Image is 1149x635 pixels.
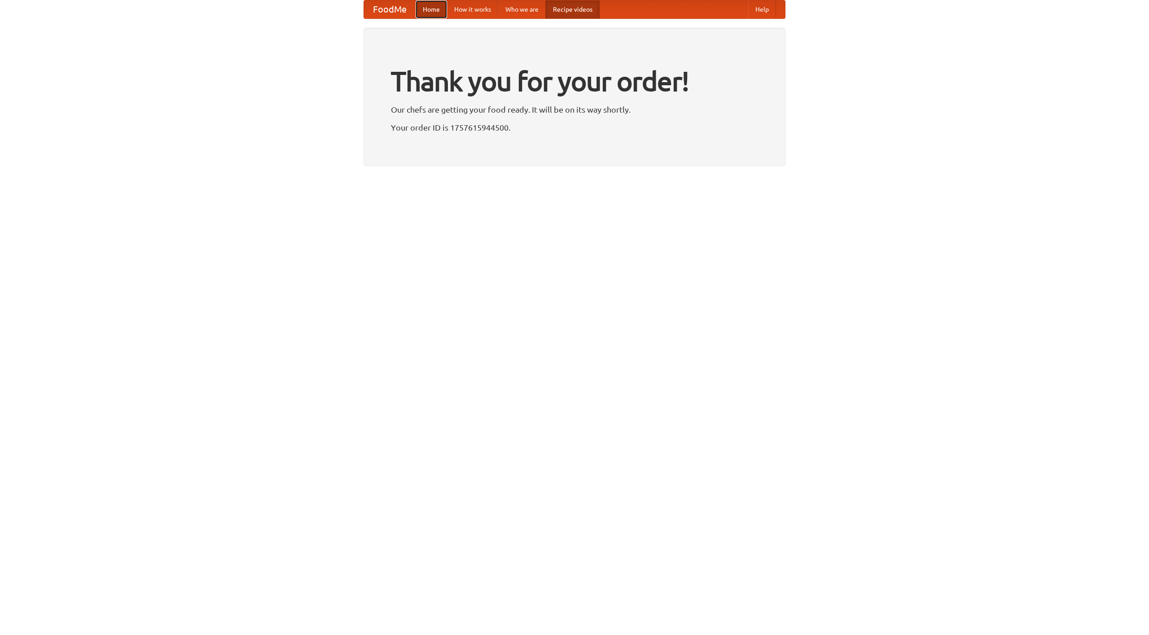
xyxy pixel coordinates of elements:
a: Help [748,0,776,18]
p: Your order ID is 1757615944500. [391,121,758,134]
a: Recipe videos [546,0,600,18]
a: Who we are [498,0,546,18]
p: Our chefs are getting your food ready. It will be on its way shortly. [391,103,758,116]
h1: Thank you for your order! [391,60,758,103]
a: Home [416,0,447,18]
a: How it works [447,0,498,18]
a: FoodMe [364,0,416,18]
